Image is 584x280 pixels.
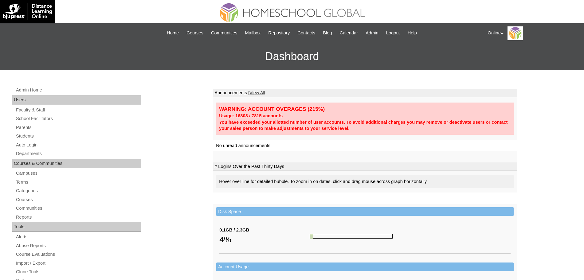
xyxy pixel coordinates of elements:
[363,29,382,37] a: Admin
[219,113,283,118] strong: Usage: 16808 / 7815 accounts
[12,222,141,232] div: Tools
[183,29,206,37] a: Courses
[386,29,400,37] span: Logout
[297,29,315,37] span: Contacts
[213,140,517,151] td: No unread announcements.
[488,26,578,40] div: Online
[337,29,361,37] a: Calendar
[508,26,523,40] img: Online Academy
[186,29,203,37] span: Courses
[15,86,141,94] a: Admin Home
[167,29,179,37] span: Home
[294,29,318,37] a: Contacts
[265,29,293,37] a: Repository
[268,29,290,37] span: Repository
[219,233,310,246] div: 4%
[15,187,141,195] a: Categories
[15,242,141,250] a: Abuse Reports
[12,95,141,105] div: Users
[340,29,358,37] span: Calendar
[323,29,332,37] span: Blog
[15,233,141,241] a: Alerts
[249,90,265,95] a: View All
[15,251,141,258] a: Course Evaluations
[15,141,141,149] a: Auto Login
[208,29,241,37] a: Communities
[15,150,141,157] a: Departments
[219,106,511,113] div: WARNING: ACCOUNT OVERAGES (215%)
[15,132,141,140] a: Students
[15,268,141,276] a: Clone Tools
[216,262,514,271] td: Account Usage
[12,159,141,169] div: Courses & Communities
[245,29,261,37] span: Mailbox
[15,259,141,267] a: Import / Export
[164,29,182,37] a: Home
[15,204,141,212] a: Communities
[216,175,514,188] div: Hover over line for detailed bubble. To zoom in on dates, click and drag mouse across graph horiz...
[383,29,403,37] a: Logout
[213,89,517,97] td: Announcements |
[219,119,511,132] div: You have exceeded your allotted number of user accounts. To avoid additional charges you may remo...
[15,124,141,131] a: Parents
[213,162,517,171] td: # Logins Over the Past Thirty Days
[219,227,310,233] div: 0.1GB / 2.3GB
[216,207,514,216] td: Disk Space
[15,169,141,177] a: Campuses
[242,29,264,37] a: Mailbox
[366,29,378,37] span: Admin
[3,43,581,70] h3: Dashboard
[15,178,141,186] a: Terms
[15,106,141,114] a: Faculty & Staff
[15,115,141,122] a: School Facilitators
[405,29,420,37] a: Help
[3,3,52,20] img: logo-white.png
[408,29,417,37] span: Help
[320,29,335,37] a: Blog
[211,29,237,37] span: Communities
[15,196,141,204] a: Courses
[15,213,141,221] a: Reports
